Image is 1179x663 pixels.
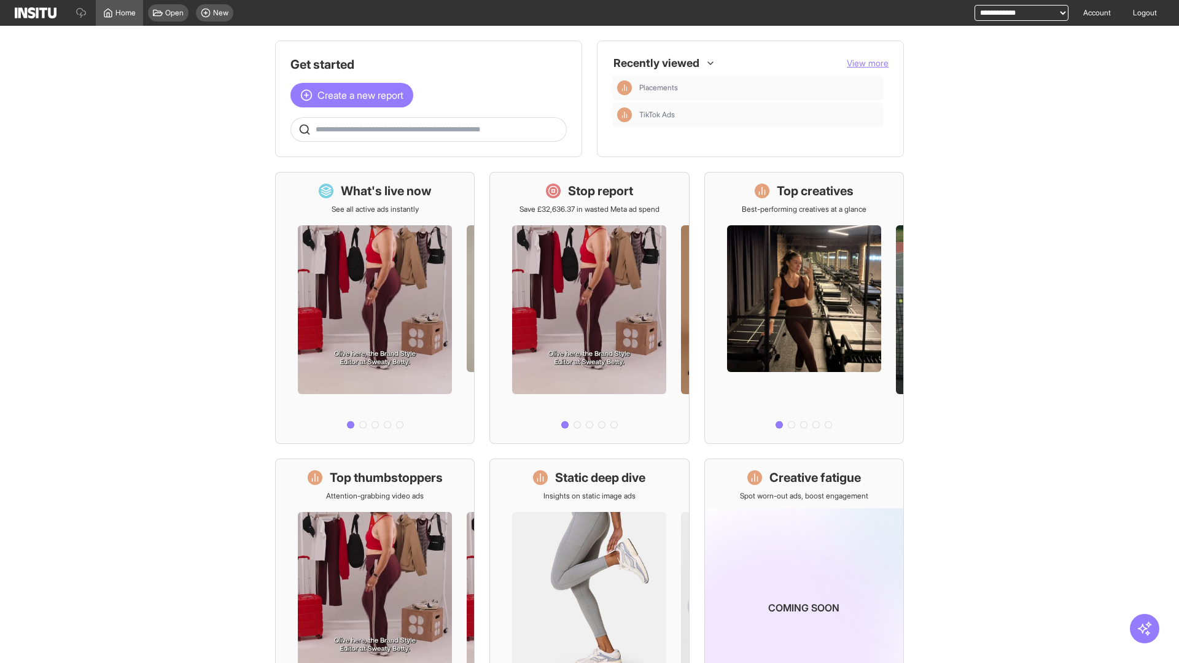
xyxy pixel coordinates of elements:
h1: Static deep dive [555,469,645,486]
p: Save £32,636.37 in wasted Meta ad spend [519,204,660,214]
img: Logo [15,7,56,18]
div: Insights [617,107,632,122]
span: Home [115,8,136,18]
span: TikTok Ads [639,110,675,120]
p: See all active ads instantly [332,204,419,214]
h1: What's live now [341,182,432,200]
span: Placements [639,83,678,93]
h1: Top creatives [777,182,854,200]
a: What's live nowSee all active ads instantly [275,172,475,444]
button: Create a new report [290,83,413,107]
span: View more [847,58,889,68]
span: New [213,8,228,18]
span: TikTok Ads [639,110,879,120]
button: View more [847,57,889,69]
p: Insights on static image ads [543,491,636,501]
h1: Top thumbstoppers [330,469,443,486]
h1: Get started [290,56,567,73]
span: Placements [639,83,879,93]
span: Open [165,8,184,18]
p: Best-performing creatives at a glance [742,204,866,214]
a: Stop reportSave £32,636.37 in wasted Meta ad spend [489,172,689,444]
div: Insights [617,80,632,95]
p: Attention-grabbing video ads [326,491,424,501]
span: Create a new report [317,88,403,103]
h1: Stop report [568,182,633,200]
a: Top creativesBest-performing creatives at a glance [704,172,904,444]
